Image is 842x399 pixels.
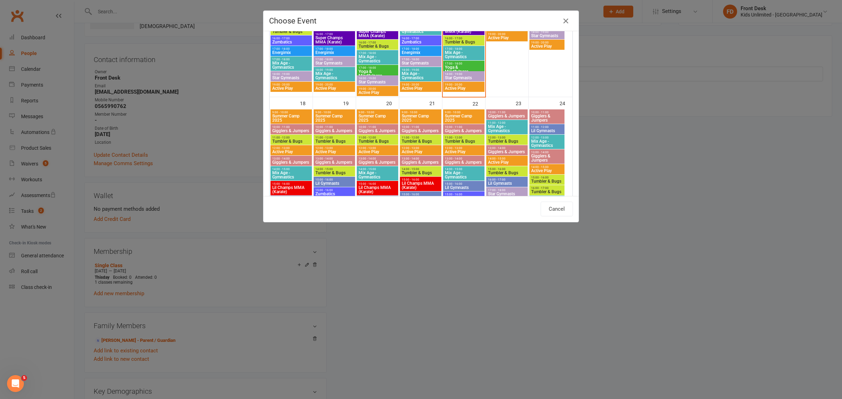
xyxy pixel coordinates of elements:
span: 19:00 - 20:00 [531,41,563,44]
span: 11:00 - 12:00 [272,136,310,139]
span: Star Gymnasts [445,76,483,80]
span: 15:00 - 16:00 [445,182,483,185]
span: 10:00 - 11:00 [358,126,397,129]
span: Mix Age - Gymnastics [488,124,526,133]
span: Active Play [401,150,440,154]
span: 15:00 - 16:00 [488,168,526,171]
span: Active Play [488,36,526,40]
span: 9:00 - 10:00 [445,111,483,114]
span: Gigglers & Jumpers [531,114,563,122]
span: 14:00 - 15:00 [358,168,397,171]
span: Active Play [445,86,483,90]
span: 17:00 - 18:00 [488,189,526,192]
span: 16:00 - 17:00 [488,178,526,181]
span: 15:00 - 16:00 [531,176,563,179]
span: 15:00 - 16:00 [315,189,354,192]
span: 11:00 - 12:00 [401,136,440,139]
span: Active Play [531,169,563,173]
span: 19:00 - 20:00 [358,87,397,90]
span: Gigglers & Jumpers [445,129,483,133]
span: 18:00 - 19:00 [358,77,397,80]
span: 14:00 - 15:00 [445,168,483,171]
span: Gigglers & Jumpers [358,160,397,164]
span: 18:00 - 19:00 [315,68,354,72]
span: 11:00 - 12:00 [531,126,563,129]
span: Yoga & Mindfulness [358,69,397,78]
span: 10:00 - 11:00 [531,111,563,114]
span: 9:00 - 10:00 [272,111,310,114]
span: Tumbler & Bugs [445,139,483,143]
span: 11:00 - 12:00 [315,136,354,139]
span: Active Play [531,44,563,48]
span: 13:00 - 14:00 [272,157,310,160]
span: 16:00 - 17:00 [315,33,354,36]
span: Tumbler & Bugs [272,139,310,143]
span: Tumbler & Bugs [531,190,563,194]
span: Zumbatics [401,40,440,44]
span: 15:00 - 16:00 [358,182,397,185]
div: 18 [300,97,313,109]
span: 17:00 - 18:00 [358,66,397,69]
span: 15:00 - 16:00 [315,178,354,181]
span: 15:00 - 16:00 [401,178,440,181]
div: 23 [516,97,528,109]
span: 12:00 - 13:00 [358,147,397,150]
span: Active Play [272,86,310,90]
span: Yoga & Mindfulness [445,65,483,74]
div: 20 [386,97,399,109]
span: Tumbler & Bugs [315,139,354,143]
span: Mix Age - Gymnastics [401,72,440,80]
span: 13:00 - 14:00 [488,147,526,150]
span: 9:00 - 10:00 [315,111,354,114]
span: Super Champs MMA (Karate) [358,29,397,38]
span: Summer Camp 2025 [445,114,483,122]
span: Mix Age - Gymnastics [358,171,397,179]
span: Gigglers & Jumpers [358,129,397,133]
span: 17:00 - 18:00 [315,47,354,50]
span: Tumbler & Bugs [445,40,483,44]
button: Close [560,15,572,27]
span: Zumbatics [315,192,354,196]
span: 19:00 - 20:00 [315,83,354,86]
span: Lil Gymnasts [401,196,440,200]
span: 18:00 - 19:00 [272,73,310,76]
span: 18:00 - 19:00 [445,73,483,76]
span: Gigglers & Jumpers [488,114,526,118]
span: Summer Camp 2025 [315,114,354,122]
span: Mix Age - Gymnastics [445,50,483,59]
span: Star Gymnasts [401,61,440,65]
span: Star Gymnasts [488,192,526,196]
iframe: Intercom live chat [7,375,24,392]
span: 14:00 - 15:00 [488,157,526,160]
span: Energimix [401,50,440,55]
span: 9:00 - 10:00 [401,111,440,114]
div: 19 [343,97,356,109]
span: 5 [21,375,27,381]
span: 10:00 - 11:00 [315,126,354,129]
span: Gigglers & Jumpers [531,154,563,162]
span: Lil Gymnasts [445,185,483,190]
span: Tumbler & Bugs [488,171,526,175]
span: Lil Gymnasts [488,181,526,185]
span: 16:00 - 17:00 [445,37,483,40]
span: 13:00 - 14:00 [358,157,397,160]
span: Summer Camp 2025 [358,114,397,122]
span: Active Play [445,150,483,154]
span: 17:00 - 18:00 [401,47,440,50]
span: 11:00 - 12:00 [488,121,526,124]
span: Mix Age - Gymnastics [401,25,440,34]
span: 19:00 - 20:00 [272,83,310,86]
span: 19:00 - 20:00 [488,33,526,36]
span: Tumbler & Bugs [358,139,397,143]
span: Lil Champs MMA (Karate) [272,185,310,194]
span: Energimix [272,50,310,55]
span: 14:00 - 15:00 [315,168,354,171]
span: Super Champs MMA (Karate) [445,25,483,34]
span: Mix Age - Gymnastics [315,72,354,80]
span: 16:00 - 17:00 [401,37,440,40]
span: 14:00 - 15:00 [401,168,440,171]
span: Gigglers & Jumpers [401,129,440,133]
span: 17:00 - 18:00 [445,62,483,65]
span: 17:00 - 18:00 [272,47,310,50]
span: 10:00 - 11:00 [272,126,310,129]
